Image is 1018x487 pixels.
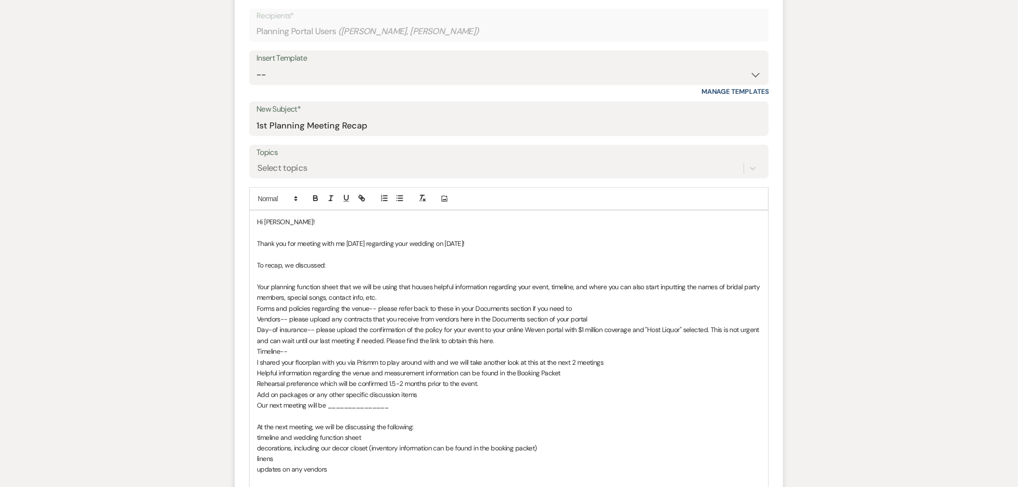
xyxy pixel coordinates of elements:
[257,443,761,454] p: decorations, including our decor closet (inventory information can be found in the booking packet)
[257,217,761,227] p: Hi [PERSON_NAME]!
[257,432,761,443] p: timeline and wedding function sheet
[338,25,480,38] span: ( [PERSON_NAME], [PERSON_NAME] )
[257,282,761,303] p: Your planning function sheet that we will be using that houses helpful information regarding your...
[256,103,762,116] label: New Subject*
[256,22,762,41] div: Planning Portal Users
[257,389,761,400] p: Add on packages or any other specific discussion items
[257,454,761,464] p: linens
[257,378,761,389] p: Rehearsal preference which will be confirmed 1.5-2 months prior to the event.
[256,10,762,22] p: Recipients*
[257,357,761,368] p: I shared your floorplan with you via Prismm to play around with and we will take another look at ...
[257,400,761,410] p: Our next meeting will be _______________
[257,162,307,175] div: Select topics
[257,238,761,249] p: Thank you for meeting with me [DATE] regarding your wedding on [DATE]!
[257,324,761,346] p: Day-of insurance-- please upload the confirmation of the policy for your event to your online Wev...
[257,464,761,475] p: updates on any vendors
[257,314,761,324] p: Vendors-- please upload any contracts that you receive from vendors here in the Documents section...
[257,422,761,432] p: At the next meeting, we will be discussing the following:
[257,303,761,314] p: Forms and policies regarding the venue-- please refer back to these in your Documents section if ...
[257,368,761,378] p: Helpful information regarding the venue and measurement information can be found in the Booking P...
[256,146,762,160] label: Topics
[257,346,761,357] p: Timeline--
[701,87,769,96] a: Manage Templates
[257,260,761,270] p: To recap, we discussed:
[256,51,762,65] div: Insert Template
